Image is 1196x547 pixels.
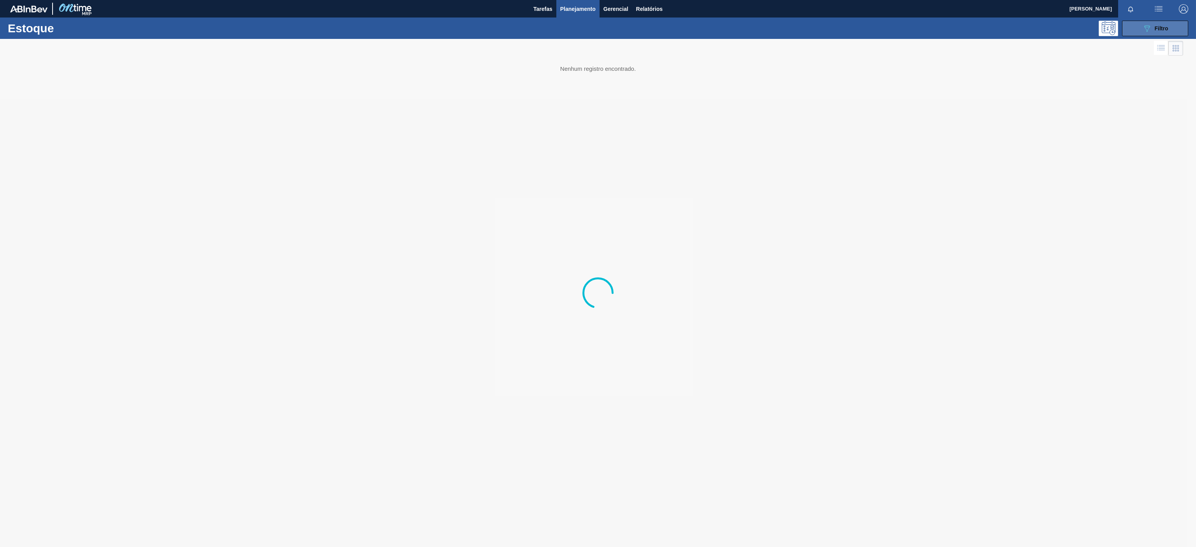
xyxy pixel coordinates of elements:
h1: Estoque [8,24,132,33]
img: Logout [1179,4,1188,14]
img: userActions [1154,4,1163,14]
div: Pogramando: nenhum usuário selecionado [1099,21,1118,36]
span: Planejamento [560,4,596,14]
span: Gerencial [603,4,628,14]
span: Tarefas [533,4,552,14]
span: Filtro [1155,25,1168,32]
button: Filtro [1122,21,1188,36]
span: Relatórios [636,4,663,14]
button: Notificações [1118,4,1143,14]
img: TNhmsLtSVTkK8tSr43FrP2fwEKptu5GPRR3wAAAABJRU5ErkJggg== [10,5,47,12]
